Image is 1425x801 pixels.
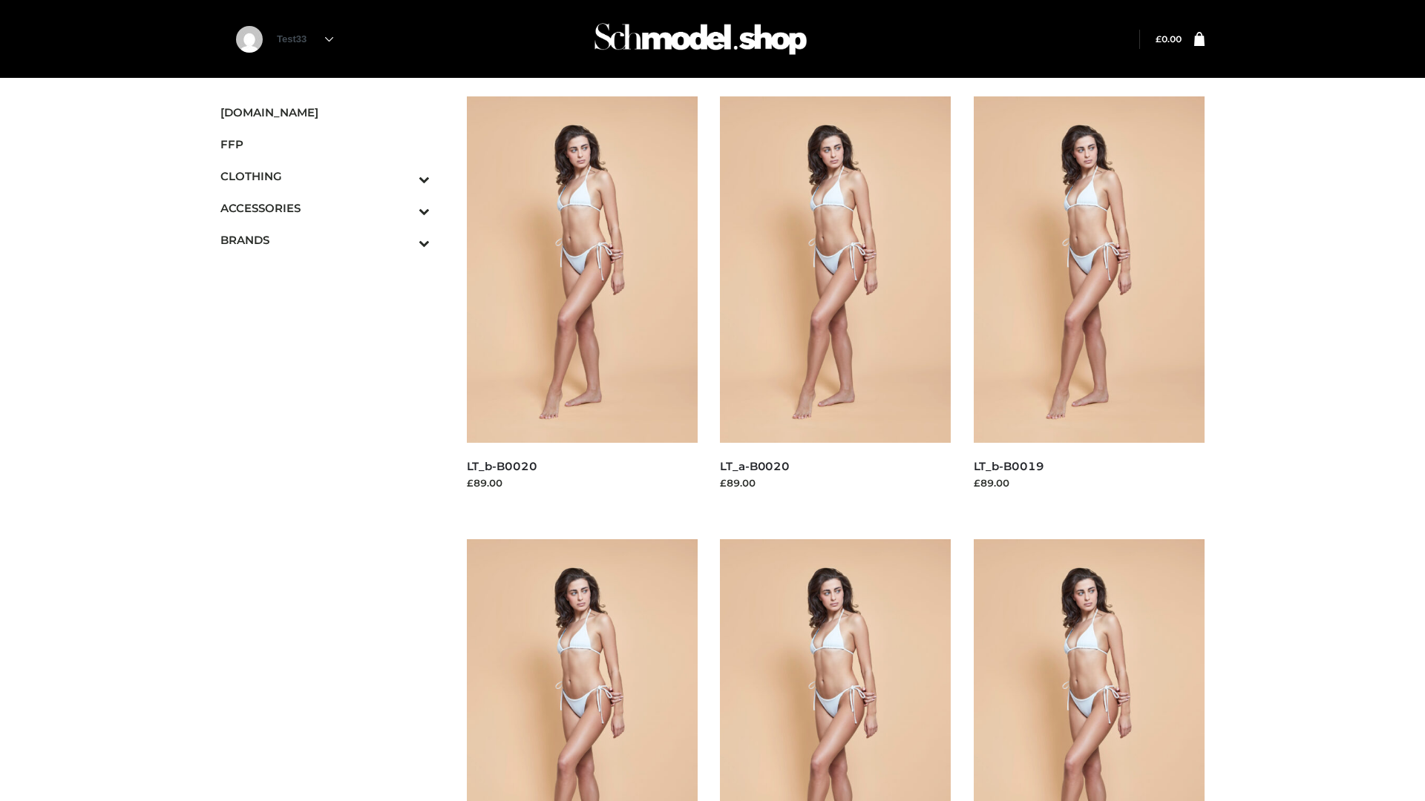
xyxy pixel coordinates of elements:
div: £89.00 [467,475,698,490]
span: [DOMAIN_NAME] [220,104,430,121]
a: LT_b-B0019 [974,459,1044,473]
button: Toggle Submenu [378,160,430,192]
bdi: 0.00 [1156,33,1182,44]
a: £0.00 [1156,33,1182,44]
a: Read more [467,492,522,504]
a: Test33 [277,33,333,44]
span: CLOTHING [220,168,430,185]
a: BRANDSToggle Submenu [220,224,430,256]
a: Read more [974,492,1029,504]
div: £89.00 [720,475,951,490]
button: Toggle Submenu [378,224,430,256]
span: £ [1156,33,1162,44]
a: Read more [720,492,775,504]
div: £89.00 [974,475,1205,490]
span: ACCESSORIES [220,200,430,217]
span: BRANDS [220,231,430,248]
a: CLOTHINGToggle Submenu [220,160,430,192]
a: FFP [220,128,430,160]
img: Schmodel Admin 964 [589,10,812,68]
a: ACCESSORIESToggle Submenu [220,192,430,224]
button: Toggle Submenu [378,192,430,224]
a: LT_b-B0020 [467,459,537,473]
a: [DOMAIN_NAME] [220,96,430,128]
a: LT_a-B0020 [720,459,790,473]
span: FFP [220,136,430,153]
